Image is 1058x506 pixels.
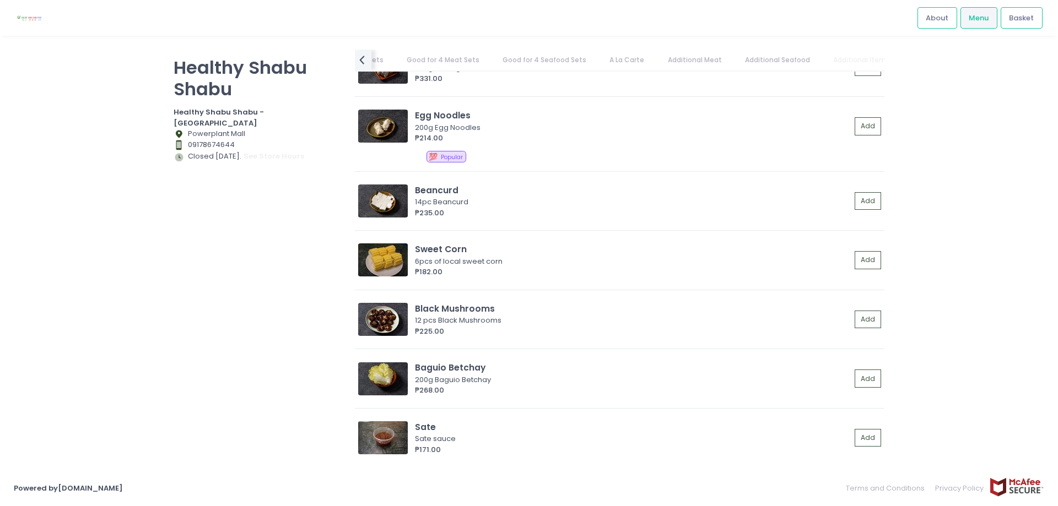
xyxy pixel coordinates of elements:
a: Privacy Policy [930,477,990,499]
span: Basket [1009,13,1034,24]
a: Powered by[DOMAIN_NAME] [14,483,123,493]
div: Powerplant Mall [174,128,341,139]
img: Sate [358,421,408,454]
div: ₱182.00 [415,266,851,278]
a: Additional Items [823,50,901,70]
img: logo [14,8,45,28]
span: 💯 [429,151,438,162]
p: Healthy Shabu Shabu [174,57,341,100]
div: ₱331.00 [415,73,851,84]
span: Popular [441,153,463,161]
div: Closed [DATE]. [174,150,341,162]
img: mcafee-secure [989,477,1044,497]
img: Sweet Corn [358,243,408,276]
button: Add [855,311,881,329]
div: Black Mushrooms [415,302,851,315]
div: 14pc Beancurd [415,197,848,208]
button: Add [855,251,881,269]
img: Beancurd [358,184,408,217]
div: Sate sauce [415,433,848,444]
div: 12 pcs Black Mushrooms [415,315,848,326]
a: A La Carte [599,50,655,70]
div: Egg Noodles [415,109,851,122]
a: About [917,7,957,28]
span: About [926,13,948,24]
button: see store hours [243,150,305,162]
div: Sweet Corn [415,243,851,255]
button: Add [855,117,881,135]
span: Menu [969,13,989,24]
a: Menu [960,7,997,28]
div: Beancurd [415,184,851,197]
div: 6pcs of local sweet corn [415,256,848,267]
div: ₱171.00 [415,444,851,455]
img: Baguio Betchay [358,362,408,395]
div: Sate [415,421,851,433]
b: Healthy Shabu Shabu - [GEOGRAPHIC_DATA] [174,107,264,128]
button: Add [855,429,881,447]
div: 200g Egg Noodles [415,122,848,133]
div: ₱214.00 [415,133,851,144]
div: Baguio Betchay [415,361,851,374]
div: ₱235.00 [415,208,851,219]
img: Black Mushrooms [358,303,408,336]
button: Add [855,369,881,388]
a: Good for 4 Seafood Sets [492,50,597,70]
a: Additional Meat [657,50,732,70]
div: 200g Baguio Betchay [415,374,848,385]
div: ₱225.00 [415,326,851,337]
img: Egg Noodles [358,110,408,143]
a: Terms and Conditions [846,477,930,499]
a: Additional Seafood [734,50,821,70]
div: 09178674644 [174,139,341,150]
button: Add [855,192,881,210]
a: Good for 4 Meat Sets [396,50,490,70]
div: ₱268.00 [415,385,851,396]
